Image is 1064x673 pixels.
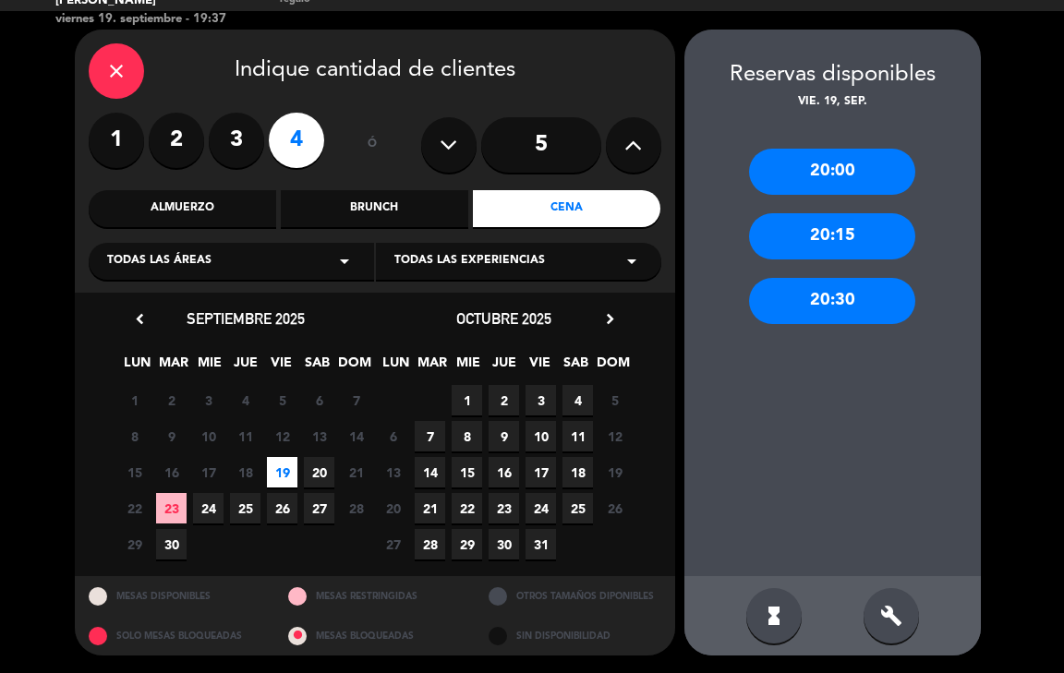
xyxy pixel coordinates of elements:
[749,149,915,195] div: 20:00
[341,421,371,451] span: 14
[600,309,620,329] i: chevron_right
[749,213,915,259] div: 20:15
[489,457,519,487] span: 16
[194,352,224,382] span: MIE
[158,352,188,382] span: MAR
[621,250,643,272] i: arrow_drop_down
[452,385,482,415] span: 1
[149,113,204,168] label: 2
[415,529,445,559] span: 28
[452,529,482,559] span: 29
[105,60,127,82] i: close
[119,385,150,415] span: 1
[304,493,334,523] span: 27
[562,385,593,415] span: 4
[343,113,403,177] div: ó
[107,252,212,270] span: Todas las áreas
[526,385,556,415] span: 3
[684,57,981,93] div: Reservas disponibles
[475,576,675,616] div: OTROS TAMAÑOS DIPONIBLES
[230,493,260,523] span: 25
[304,421,334,451] span: 13
[269,113,324,168] label: 4
[267,421,297,451] span: 12
[333,250,356,272] i: arrow_drop_down
[562,493,593,523] span: 25
[267,493,297,523] span: 26
[489,352,519,382] span: JUE
[599,421,630,451] span: 12
[341,493,371,523] span: 28
[193,493,224,523] span: 24
[119,529,150,559] span: 29
[599,457,630,487] span: 19
[230,421,260,451] span: 11
[230,352,260,382] span: JUE
[456,309,551,328] span: octubre 2025
[378,529,408,559] span: 27
[274,616,475,655] div: MESAS BLOQUEADAS
[599,385,630,415] span: 5
[193,385,224,415] span: 3
[489,385,519,415] span: 2
[156,457,187,487] span: 16
[378,457,408,487] span: 13
[452,493,482,523] span: 22
[89,190,276,227] div: Almuerzo
[274,576,475,616] div: MESAS RESTRINGIDAS
[525,352,555,382] span: VIE
[378,493,408,523] span: 20
[763,605,785,627] i: hourglass_full
[381,352,411,382] span: LUN
[130,309,150,329] i: chevron_left
[119,457,150,487] span: 15
[453,352,483,382] span: MIE
[489,421,519,451] span: 9
[75,616,275,655] div: SOLO MESAS BLOQUEADAS
[599,493,630,523] span: 26
[526,529,556,559] span: 31
[193,457,224,487] span: 17
[562,457,593,487] span: 18
[267,385,297,415] span: 5
[489,493,519,523] span: 23
[880,605,902,627] i: build
[75,576,275,616] div: MESAS DISPONIBLES
[526,421,556,451] span: 10
[89,113,144,168] label: 1
[417,352,447,382] span: MAR
[156,493,187,523] span: 23
[473,190,660,227] div: Cena
[267,457,297,487] span: 19
[187,309,305,328] span: septiembre 2025
[597,352,627,382] span: DOM
[338,352,369,382] span: DOM
[415,493,445,523] span: 21
[302,352,332,382] span: SAB
[266,352,296,382] span: VIE
[526,457,556,487] span: 17
[341,385,371,415] span: 7
[119,493,150,523] span: 22
[193,421,224,451] span: 10
[119,421,150,451] span: 8
[156,421,187,451] span: 9
[526,493,556,523] span: 24
[452,421,482,451] span: 8
[749,278,915,324] div: 20:30
[156,529,187,559] span: 30
[415,457,445,487] span: 14
[230,385,260,415] span: 4
[561,352,591,382] span: SAB
[156,385,187,415] span: 2
[122,352,152,382] span: LUN
[304,385,334,415] span: 6
[415,421,445,451] span: 7
[475,616,675,655] div: SIN DISPONIBILIDAD
[209,113,264,168] label: 3
[230,457,260,487] span: 18
[394,252,545,270] span: Todas las experiencias
[452,457,482,487] span: 15
[281,190,468,227] div: Brunch
[562,421,593,451] span: 11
